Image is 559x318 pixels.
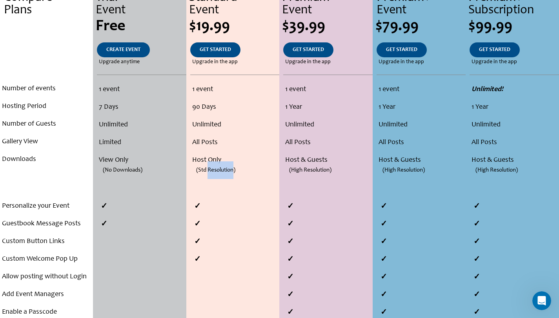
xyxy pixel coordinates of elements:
a: GET STARTED [190,42,240,57]
span: Upgrade in the app [285,57,331,67]
li: View Only [99,152,184,169]
li: Personalize your Event [2,197,91,215]
li: 1 event [192,81,277,99]
span: (High Resolution) [289,161,331,179]
li: 1 Year [379,99,464,116]
a: GET STARTED [377,42,427,57]
span: (High Resolution) [475,161,518,179]
span: GET STARTED [200,47,231,53]
li: Custom Button Links [2,233,91,250]
li: Unlimited [379,116,464,134]
li: Hosting Period [2,98,91,115]
li: Gallery View [2,133,91,151]
li: Host & Guests [285,152,370,169]
div: Free [96,19,186,35]
li: Limited [99,134,184,152]
span: (High Resolution) [382,161,425,179]
li: Custom Welcome Pop Up [2,250,91,268]
span: CREATE EVENT [106,47,140,53]
a: . [36,42,57,57]
li: 7 Days [99,99,184,116]
span: Upgrade anytime [99,57,140,67]
li: 1 event [379,81,464,99]
li: All Posts [472,134,557,152]
li: Allow posting without Login [2,268,91,286]
li: Unlimited [192,116,277,134]
li: Number of events [2,80,91,98]
li: All Posts [285,134,370,152]
li: Add Event Managers [2,286,91,303]
li: Downloads [2,151,91,168]
li: Unlimited [472,116,557,134]
span: Upgrade in the app [192,57,238,67]
strong: Unlimited! [472,86,503,93]
span: Upgrade in the app [472,57,517,67]
span: (No Downloads) [103,161,142,179]
li: Unlimited [99,116,184,134]
li: Host & Guests [472,152,557,169]
span: GET STARTED [479,47,510,53]
span: . [46,47,47,53]
li: 90 Days [192,99,277,116]
div: $79.99 [375,19,466,35]
div: $99.99 [468,19,559,35]
li: 1 event [285,81,370,99]
iframe: Intercom live chat [532,291,551,310]
li: Number of Guests [2,115,91,133]
li: All Posts [192,134,277,152]
li: 1 Year [472,99,557,116]
div: $39.99 [282,19,372,35]
span: (Std Resolution) [196,161,235,179]
li: Unlimited [285,116,370,134]
li: Guestbook Message Posts [2,215,91,233]
span: GET STARTED [293,47,324,53]
span: . [45,19,49,35]
a: GET STARTED [470,42,520,57]
li: 1 event [99,81,184,99]
li: 1 Year [285,99,370,116]
span: GET STARTED [386,47,417,53]
a: GET STARTED [283,42,333,57]
span: Upgrade in the app [379,57,424,67]
div: $19.99 [189,19,279,35]
li: Host Only [192,152,277,169]
a: CREATE EVENT [97,42,150,57]
span: . [46,59,47,65]
li: Host & Guests [379,152,464,169]
li: All Posts [379,134,464,152]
